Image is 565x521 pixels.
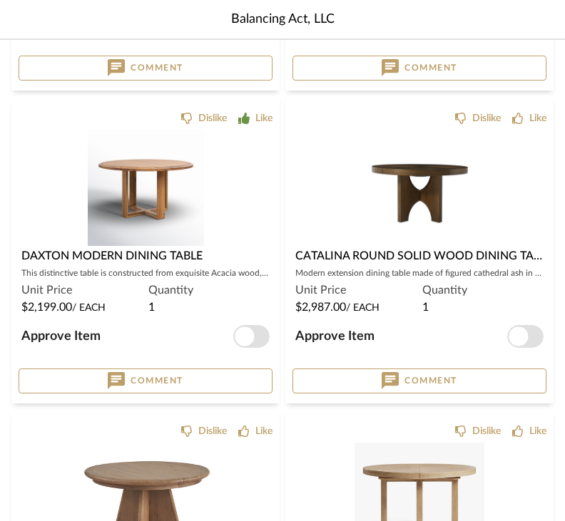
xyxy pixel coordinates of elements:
[292,369,546,394] button: Comment
[231,10,335,29] span: Balancing Act, LLC
[292,56,546,81] button: Comment
[19,369,273,394] button: Comment
[346,304,380,314] span: / Each
[131,376,183,387] span: Comment
[404,376,457,387] span: Comment
[198,112,227,126] div: Dislike
[295,282,346,299] span: Unit Price
[255,112,273,126] div: Like
[295,265,544,282] div: Modern extension dining table made of figured cathedral ash in your choice of earth or dune finis...
[472,112,501,126] div: Dislike
[148,299,155,316] span: 1
[422,282,467,299] span: Quantity
[362,130,478,247] img: Catalina Round Solid Wood Dining Table
[422,299,429,316] span: 1
[198,425,227,439] div: Dislike
[21,302,72,314] span: $2,199.00
[148,282,193,299] span: Quantity
[472,425,501,439] div: Dislike
[404,63,457,74] span: Comment
[295,302,346,314] span: $2,987.00
[19,56,273,81] button: Comment
[88,130,204,247] img: Daxton Modern Dining Table
[21,331,101,344] span: Approve Item
[529,112,546,126] div: Like
[21,282,72,299] span: Unit Price
[255,425,273,439] div: Like
[131,63,183,74] span: Comment
[529,425,546,439] div: Like
[72,304,106,314] span: / Each
[295,331,375,344] span: Approve Item
[19,130,273,247] div: 0
[21,251,203,262] span: Daxton Modern Dining Table
[295,251,553,262] span: Catalina Round Solid Wood Dining Table
[21,265,270,282] div: This distinctive table is constructed from exquisite Acacia wood, sourced from [GEOGRAPHIC_DATA]....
